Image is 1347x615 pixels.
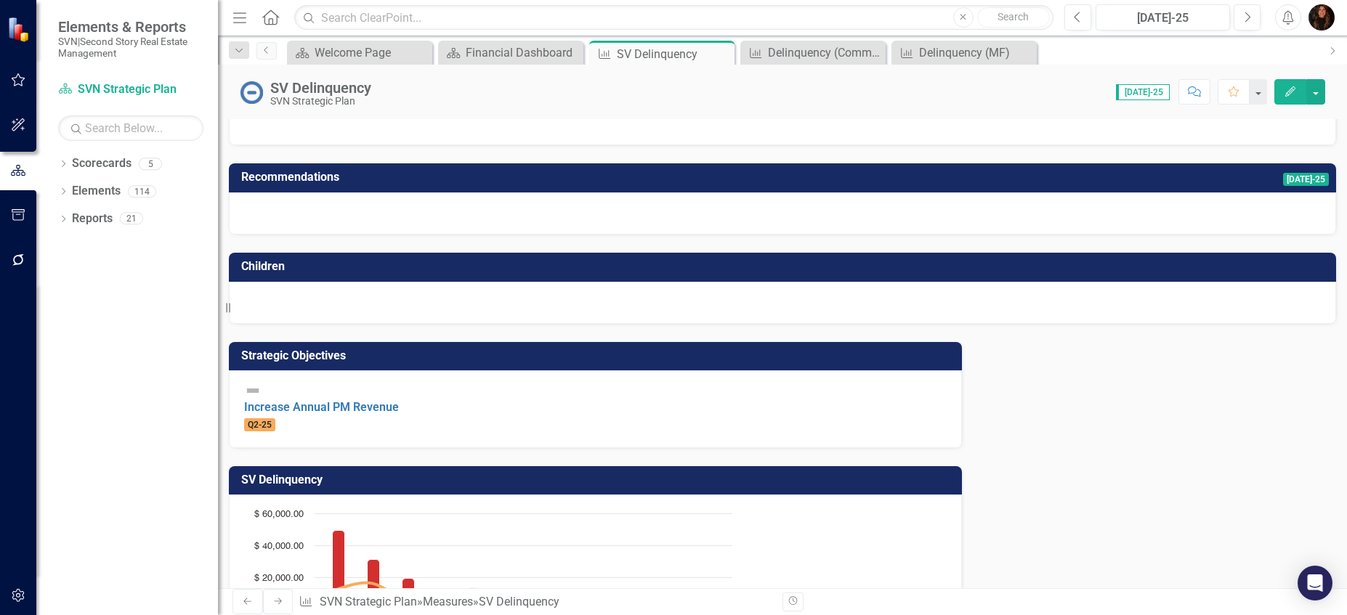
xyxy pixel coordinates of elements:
[254,574,304,583] text: $ 20,000.00
[768,44,882,62] div: Delinquency (Commercial)
[244,382,262,399] img: Not Defined
[333,513,716,611] g: Delta (Actual vs. Goal), series 3 of 3. Bar series with 12 bars.
[72,155,132,172] a: Scorecards
[58,18,203,36] span: Elements & Reports
[1096,4,1230,30] button: [DATE]-25
[1298,566,1332,600] div: Open Intercom Messenger
[244,418,275,431] span: Q2-25
[333,531,345,610] path: Jan-25, 49,446.83. Delta (Actual vs. Goal).
[617,45,731,63] div: SV Delinquency
[299,594,772,611] div: » »
[270,80,371,96] div: SV Delinquency
[423,595,473,608] a: Measures
[72,183,121,200] a: Elements
[58,36,203,60] small: SVN|Second Story Real Estate Management
[977,7,1050,28] button: Search
[254,542,304,551] text: $ 40,000.00
[241,171,984,184] h3: Recommendations
[72,211,113,227] a: Reports
[294,5,1053,30] input: Search ClearPoint...
[241,260,1329,273] h3: Children
[466,44,580,62] div: Financial Dashboard
[240,81,263,104] img: No Information
[919,44,1033,62] div: Delinquency (MF)
[139,158,162,170] div: 5
[120,213,143,225] div: 21
[128,185,156,197] div: 114
[241,349,955,362] h3: Strategic Objectives
[270,96,371,107] div: SVN Strategic Plan
[442,44,580,62] a: Financial Dashboard
[368,560,380,610] path: Feb-25, 31,481.96. Delta (Actual vs. Goal).
[254,510,304,519] text: $ 60,000.00
[58,115,203,141] input: Search Below...
[291,44,429,62] a: Welcome Page
[1116,84,1170,100] span: [DATE]-25
[7,17,33,42] img: ClearPoint Strategy
[58,81,203,98] a: SVN Strategic Plan
[1283,173,1329,186] span: [DATE]-25
[244,400,399,414] a: Increase Annual PM Revenue
[895,44,1033,62] a: Delinquency (MF)
[403,579,415,610] path: Mar-25, 19,483.93. Delta (Actual vs. Goal).
[479,595,559,608] div: SV Delinquency
[241,473,955,486] h3: SV Delinquency
[998,11,1029,23] span: Search
[1101,9,1225,27] div: [DATE]-25
[320,595,417,608] a: SVN Strategic Plan
[1308,4,1335,30] img: Jill Allen
[315,44,429,62] div: Welcome Page
[744,44,882,62] a: Delinquency (Commercial)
